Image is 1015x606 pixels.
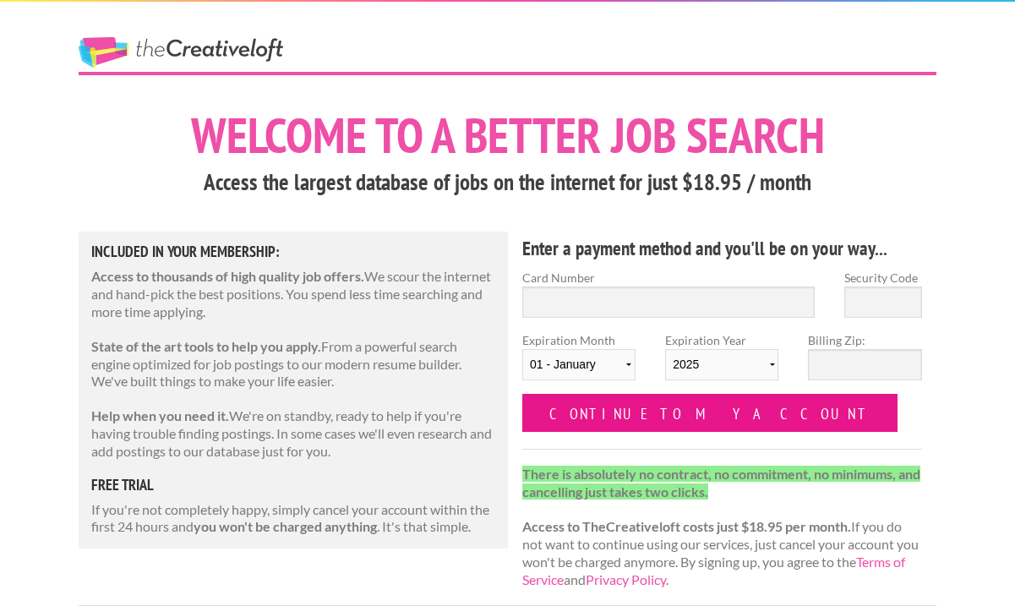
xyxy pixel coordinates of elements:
[91,501,495,537] p: If you're not completely happy, simply cancel your account within the first 24 hours and . It's t...
[91,338,321,354] strong: State of the art tools to help you apply.
[808,331,921,349] label: Billing Zip:
[91,244,495,259] h5: Included in Your Membership:
[91,268,495,320] p: We scour the internet and hand-pick the best positions. You spend less time searching and more ti...
[522,331,636,394] label: Expiration Month
[522,518,851,534] strong: Access to TheCreativeloft costs just $18.95 per month.
[522,269,815,287] label: Card Number
[522,235,922,262] h4: Enter a payment method and you'll be on your way...
[79,37,283,68] a: The Creative Loft
[91,268,364,284] strong: Access to thousands of high quality job offers.
[665,349,778,380] select: Expiration Year
[586,571,666,587] a: Privacy Policy
[522,554,905,587] a: Terms of Service
[91,478,495,493] h5: free trial
[522,466,922,589] p: If you do not want to continue using our services, just cancel your account you won't be charged ...
[91,407,495,460] p: We're on standby, ready to help if you're having trouble finding postings. In some cases we'll ev...
[91,338,495,390] p: From a powerful search engine optimized for job postings to our modern resume builder. We've buil...
[665,331,778,394] label: Expiration Year
[79,111,936,160] h1: Welcome to a better job search
[844,269,922,287] label: Security Code
[91,407,229,423] strong: Help when you need it.
[79,167,936,199] h3: Access the largest database of jobs on the internet for just $18.95 / month
[522,394,898,432] input: Continue to my account
[522,349,636,380] select: Expiration Month
[522,466,920,500] strong: There is absolutely no contract, no commitment, no minimums, and cancelling just takes two clicks.
[194,518,377,534] strong: you won't be charged anything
